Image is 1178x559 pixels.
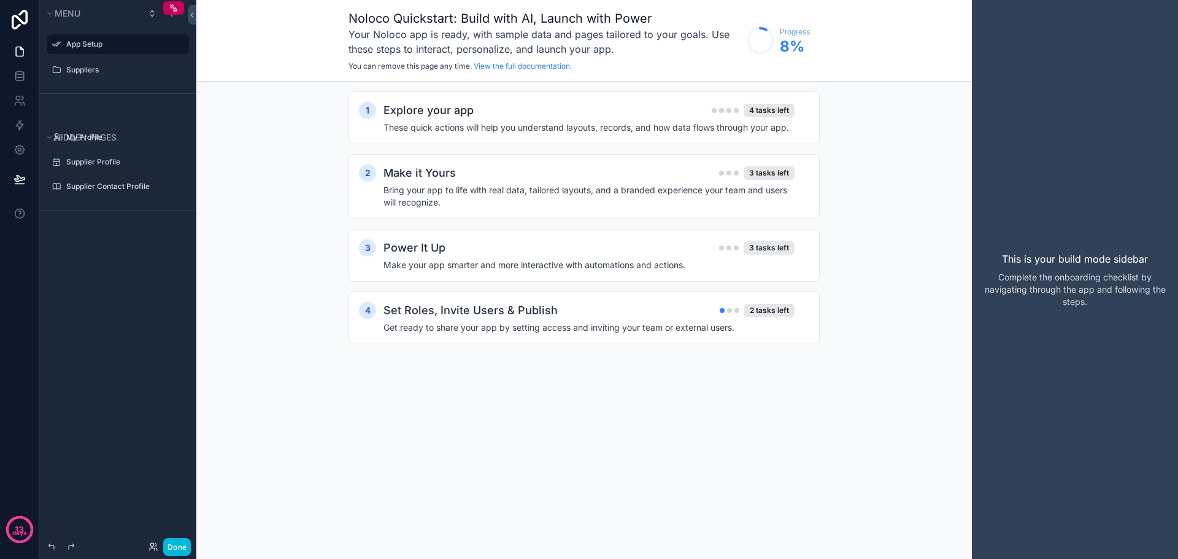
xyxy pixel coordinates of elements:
[348,61,472,71] span: You can remove this page any time.
[780,37,810,56] span: 8 %
[66,39,182,49] label: App Setup
[982,271,1168,308] p: Complete the onboarding checklist by navigating through the app and following the steps.
[55,8,80,18] span: Menu
[1002,252,1148,266] p: This is your build mode sidebar
[66,182,182,191] label: Supplier Contact Profile
[44,5,140,22] button: Menu
[66,65,182,75] label: Suppliers
[348,10,741,27] h1: Noloco Quickstart: Build with AI, Launch with Power
[348,27,741,56] h3: Your Noloco app is ready, with sample data and pages tailored to your goals. Use these steps to i...
[44,129,184,146] button: Hidden pages
[12,528,27,538] p: days
[780,27,810,37] span: Progress
[66,157,182,167] label: Supplier Profile
[15,523,24,536] p: 13
[163,538,191,556] button: Done
[66,133,182,142] label: My Profile
[474,61,572,71] a: View the full documentation.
